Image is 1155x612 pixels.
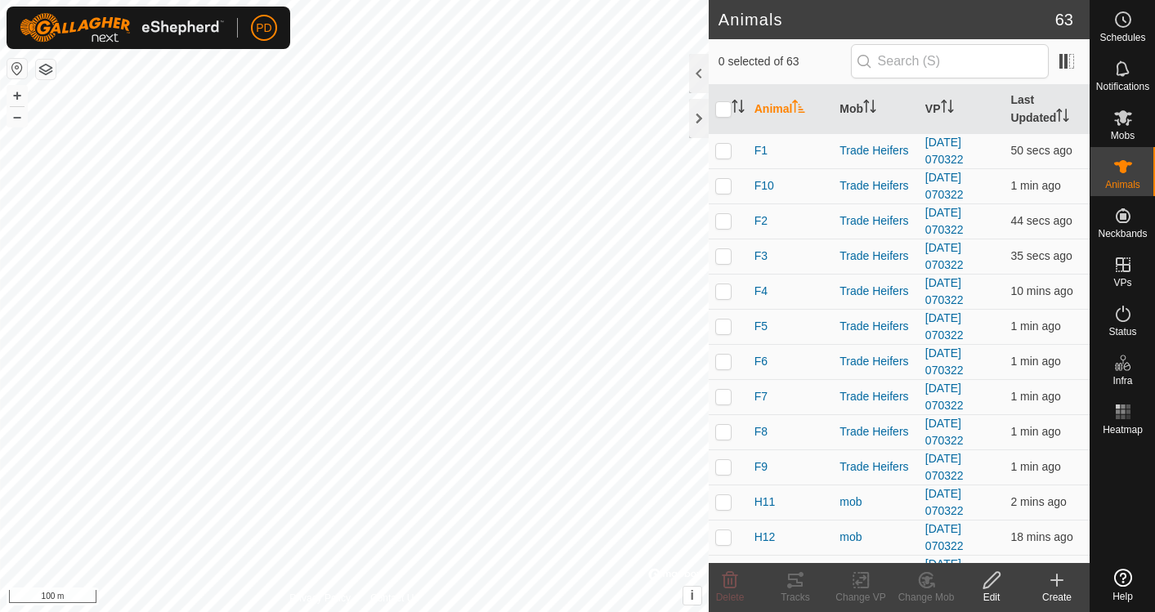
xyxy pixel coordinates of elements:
div: Trade Heifers [839,248,912,265]
div: Trade Heifers [839,177,912,194]
span: 63 [1055,7,1073,32]
span: F4 [754,283,768,300]
div: Tracks [763,590,828,605]
a: [DATE] 070322 [925,171,964,201]
button: Reset Map [7,59,27,78]
div: Trade Heifers [839,388,912,405]
span: PD [256,20,271,37]
span: 27 Aug 2025, 6:22 pm [1010,249,1072,262]
span: 27 Aug 2025, 6:20 pm [1010,460,1060,473]
span: VPs [1113,278,1131,288]
th: Last Updated [1004,85,1090,134]
span: F10 [754,177,774,194]
button: i [683,587,701,605]
p-sorticon: Activate to sort [792,102,805,115]
span: F9 [754,458,768,476]
h2: Animals [719,10,1055,29]
th: Mob [833,85,919,134]
button: + [7,86,27,105]
div: Trade Heifers [839,283,912,300]
p-sorticon: Activate to sort [941,102,954,115]
a: Contact Us [370,591,419,605]
span: Delete [716,592,745,603]
span: Heatmap [1103,425,1143,435]
a: [DATE] 070322 [925,382,964,412]
p-sorticon: Activate to sort [732,102,745,115]
span: F6 [754,353,768,370]
div: Trade Heifers [839,318,912,335]
a: [DATE] 070322 [925,276,964,306]
span: Animals [1105,180,1140,190]
span: 27 Aug 2025, 6:20 pm [1010,495,1066,508]
a: [DATE] 070322 [925,206,964,236]
span: F8 [754,423,768,440]
span: 27 Aug 2025, 6:04 pm [1010,530,1072,543]
span: 27 Aug 2025, 6:21 pm [1010,144,1072,157]
span: H12 [754,529,776,546]
span: 27 Aug 2025, 6:21 pm [1010,179,1060,192]
th: VP [919,85,1005,134]
div: Trade Heifers [839,212,912,230]
a: [DATE] 070322 [925,346,964,377]
span: Neckbands [1098,229,1147,239]
a: [DATE] 070322 [925,557,964,587]
a: [DATE] 070322 [925,417,964,447]
th: Animal [748,85,834,134]
a: [DATE] 070322 [925,452,964,482]
div: mob [839,494,912,511]
a: [DATE] 070322 [925,136,964,166]
span: F7 [754,388,768,405]
img: Gallagher Logo [20,13,224,42]
a: Privacy Policy [289,591,351,605]
a: [DATE] 070322 [925,522,964,552]
div: Edit [959,590,1024,605]
div: Trade Heifers [839,458,912,476]
span: F2 [754,212,768,230]
span: Infra [1112,376,1132,386]
span: 0 selected of 63 [719,53,851,70]
span: 27 Aug 2025, 6:21 pm [1010,214,1072,227]
span: F3 [754,248,768,265]
p-sorticon: Activate to sort [1056,111,1069,124]
span: F5 [754,318,768,335]
div: mob [839,529,912,546]
div: Change Mob [893,590,959,605]
span: i [690,588,693,602]
span: 27 Aug 2025, 6:12 pm [1010,284,1072,297]
span: 27 Aug 2025, 6:21 pm [1010,355,1060,368]
span: Notifications [1096,82,1149,92]
div: Trade Heifers [839,353,912,370]
div: Trade Heifers [839,142,912,159]
div: Trade Heifers [839,423,912,440]
button: Map Layers [36,60,56,79]
input: Search (S) [851,44,1049,78]
a: Help [1090,562,1155,608]
p-sorticon: Activate to sort [863,102,876,115]
span: Help [1112,592,1133,601]
div: Create [1024,590,1090,605]
a: [DATE] 070322 [925,311,964,342]
span: Status [1108,327,1136,337]
span: Mobs [1111,131,1135,141]
button: – [7,107,27,127]
span: 27 Aug 2025, 6:20 pm [1010,425,1060,438]
span: 27 Aug 2025, 6:21 pm [1010,390,1060,403]
span: 27 Aug 2025, 6:21 pm [1010,319,1060,333]
span: Schedules [1099,33,1145,42]
span: F1 [754,142,768,159]
a: [DATE] 070322 [925,241,964,271]
span: H11 [754,494,776,511]
div: Change VP [828,590,893,605]
a: [DATE] 070322 [925,487,964,517]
